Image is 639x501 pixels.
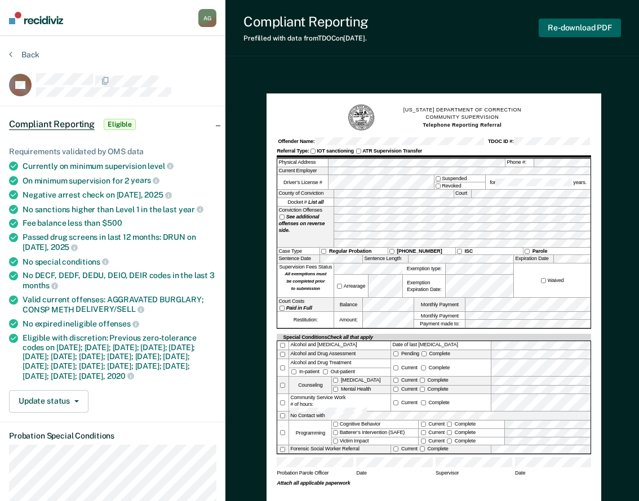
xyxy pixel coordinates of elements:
[9,12,63,24] img: Recidiviz
[23,271,216,290] div: No DECF, DEDF, DEDU, DEIO, DEIR codes in the last 3
[332,437,418,445] label: Victim Impact
[277,148,309,154] strong: Referral Type:
[277,263,334,297] div: Supervision Fees Status
[446,430,477,435] label: Complete
[333,439,338,444] input: Victim Impact
[363,255,408,263] label: Sentence Length
[403,263,445,274] label: Exemption type:
[277,167,328,175] label: Current Employer
[326,411,495,419] input: No Contact with
[23,176,216,186] div: On minimum supervision for 2
[23,232,216,252] div: Passed drug screens in last 12 months: DRUN on [DATE],
[356,149,361,154] input: ATR Supervision Transfer
[389,249,394,254] input: [PHONE_NUMBER]
[447,430,452,435] input: Complete
[393,365,398,370] input: Current
[23,295,216,314] div: Valid current offenses: AGGRAVATED BURGLARY; CONSP METH
[539,19,621,37] button: Re-download PDF
[9,390,88,413] button: Update status
[393,351,398,356] input: Pending
[333,430,338,435] input: Batterer’s Intervention (SAFE)
[286,305,312,311] strong: Paid in Full
[9,50,39,60] button: Back
[421,422,426,427] input: Current
[393,387,398,392] input: Current
[279,214,285,220] input: See additional offenses on reverse side.
[107,372,134,381] span: 2020
[347,104,375,132] img: TN Seal
[99,319,139,328] span: offenses
[329,248,371,254] strong: Regular Probation
[289,341,390,350] div: Alcohol and [MEDICAL_DATA]
[397,248,442,254] strong: [PHONE_NUMBER]
[23,319,216,329] div: No expired ineligible
[23,190,216,200] div: Negative arrest check on [DATE],
[541,278,546,283] input: Waived
[414,312,465,320] label: Monthly Payment
[148,162,173,171] span: level
[421,365,426,370] input: Complete
[336,283,366,289] label: Arrearage
[420,365,451,370] label: Complete
[403,275,445,297] div: Exemption Expiration Date:
[144,190,171,199] span: 2025
[277,298,334,311] div: Court Costs
[289,377,331,393] div: Counseling
[9,147,216,156] div: Requirements validated by OMS data
[9,431,216,441] dt: Probation Special Conditions
[277,175,328,189] label: Driver’s License #
[525,249,530,254] input: Parole
[285,271,326,291] strong: All exemptions must be completed prior to submission
[532,248,548,254] strong: Parole
[421,430,426,435] input: Current
[62,257,108,266] span: conditions
[392,377,418,383] label: Current
[489,178,587,186] label: for years.
[488,138,514,144] strong: TDOC ID #:
[434,175,485,182] label: Suspended
[289,445,390,453] div: Forensic Social Worker Referral
[420,421,446,427] label: Current
[308,199,323,205] strong: List all
[392,386,418,392] label: Current
[419,377,450,383] label: Complete
[289,411,591,420] label: No Contact with
[391,341,491,350] label: Date of last [MEDICAL_DATA]
[278,138,314,144] strong: Offender Name:
[317,148,354,154] strong: IOT sanctioning
[289,394,390,411] div: Community Service Work # of hours:
[198,9,216,27] div: A G
[198,9,216,27] button: AG
[243,14,369,30] div: Compliant Reporting
[104,119,136,130] span: Eligible
[420,400,451,405] div: Complete
[290,369,322,374] label: In-patient
[421,439,426,444] input: Current
[495,178,572,186] input: for years.
[447,422,452,427] input: Complete
[322,369,356,374] label: Out-patient
[279,306,285,311] input: Paid in Full
[514,255,553,263] label: Expiration Date
[392,365,418,370] label: Current
[332,386,390,394] label: Mental Health
[454,190,471,198] label: Court
[420,387,425,392] input: Complete
[420,351,451,356] label: Complete
[327,334,373,340] span: Check all that apply
[131,176,159,185] span: years
[51,243,78,252] span: 2025
[333,387,338,392] input: Mental Health
[392,446,418,451] label: Current
[436,176,441,181] input: Suspended
[333,378,338,383] input: [MEDICAL_DATA]
[393,400,398,405] input: Current
[277,190,334,198] label: County of Conviction
[277,207,334,247] div: Conviction Offenses
[23,218,216,228] div: Fee balance less than
[277,159,328,167] label: Physical Address
[332,377,390,385] label: [MEDICAL_DATA]
[392,351,420,356] label: Pending
[23,257,216,267] div: No special
[76,305,144,314] span: DELIVERY/SELL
